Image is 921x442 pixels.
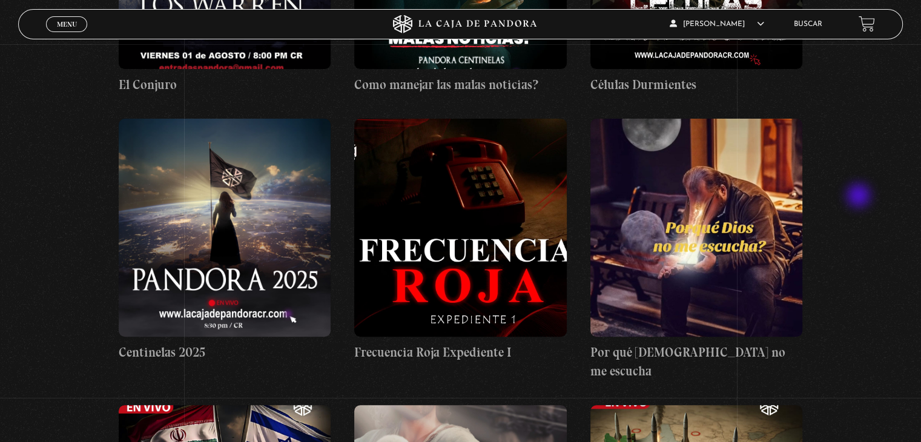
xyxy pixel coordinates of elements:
[119,75,331,94] h4: El Conjuro
[670,21,764,28] span: [PERSON_NAME]
[794,21,822,28] a: Buscar
[859,16,875,32] a: View your shopping cart
[590,343,802,381] h4: Por qué [DEMOGRAPHIC_DATA] no me escucha
[354,343,566,362] h4: Frecuencia Roja Expediente I
[119,119,331,362] a: Centinelas 2025
[53,30,81,39] span: Cerrar
[590,119,802,381] a: Por qué [DEMOGRAPHIC_DATA] no me escucha
[119,343,331,362] h4: Centinelas 2025
[354,75,566,94] h4: Como manejar las malas noticias?
[57,21,77,28] span: Menu
[590,75,802,94] h4: Células Durmientes
[354,119,566,362] a: Frecuencia Roja Expediente I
